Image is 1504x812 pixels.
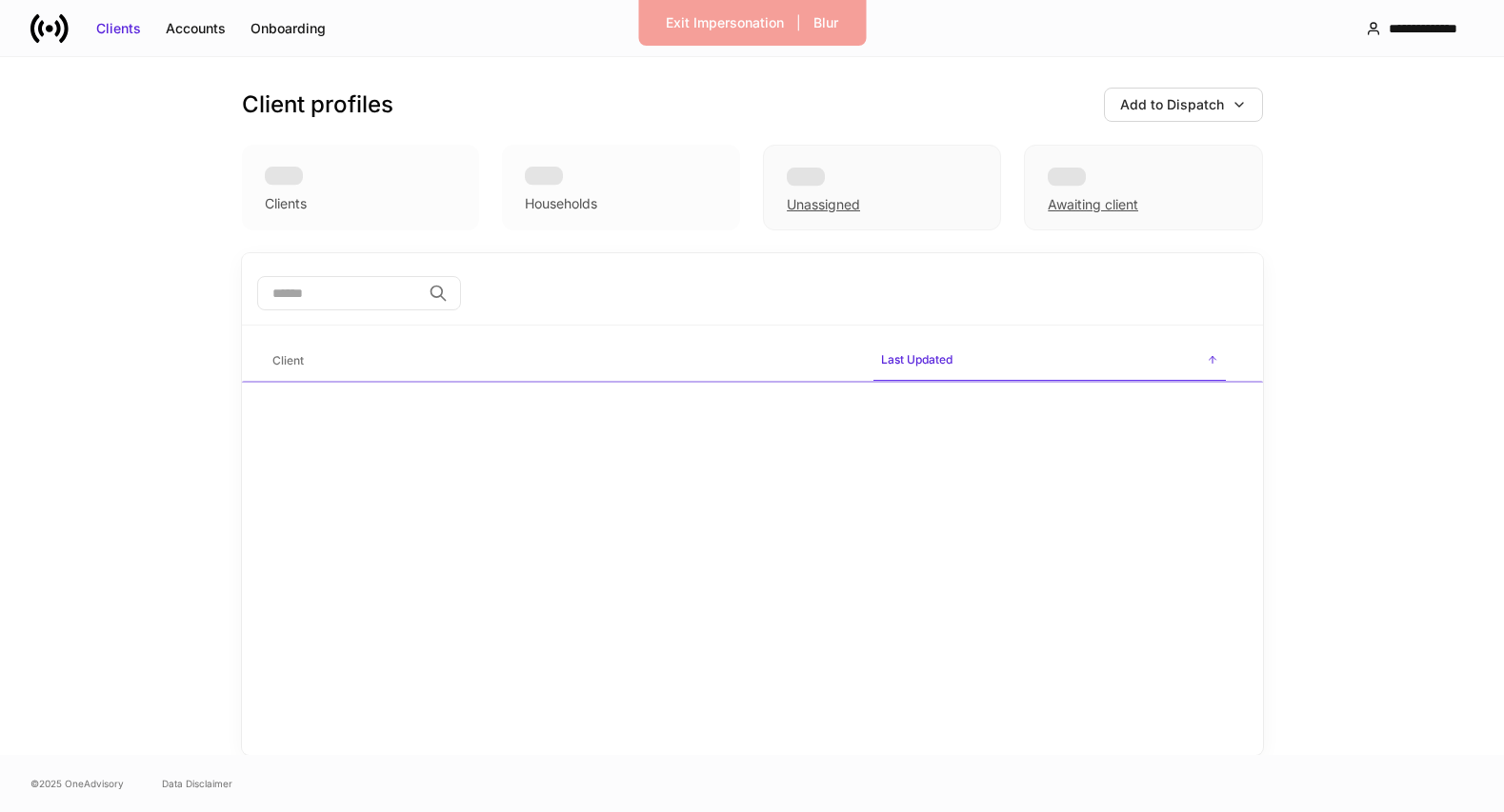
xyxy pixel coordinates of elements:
[653,8,796,38] button: Exit Impersonation
[265,194,307,213] div: Clients
[30,776,124,791] span: © 2025 OneAdvisory
[666,13,784,32] div: Exit Impersonation
[96,19,141,38] div: Clients
[813,13,838,32] div: Blur
[1048,195,1138,214] div: Awaiting client
[1104,88,1263,122] button: Add to Dispatch
[525,194,597,213] div: Households
[873,341,1226,382] span: Last Updated
[153,13,238,44] button: Accounts
[787,195,860,214] div: Unassigned
[166,19,226,38] div: Accounts
[238,13,338,44] button: Onboarding
[251,19,326,38] div: Onboarding
[1120,95,1224,114] div: Add to Dispatch
[265,342,858,381] span: Client
[272,351,304,369] h6: Client
[1024,145,1262,230] div: Awaiting client
[162,776,232,791] a: Data Disclaimer
[881,350,953,368] h6: Last Updated
[801,8,851,38] button: Blur
[84,13,153,44] button: Clients
[242,89,393,120] h3: Client profiles
[763,145,1001,230] div: Unassigned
